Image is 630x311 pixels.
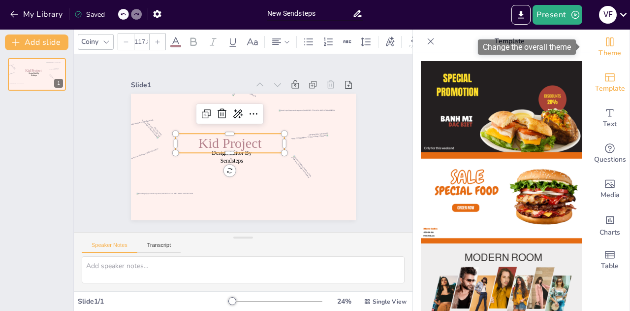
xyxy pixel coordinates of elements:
[5,35,68,50] button: Add slide
[79,35,100,48] div: Coiny
[25,69,41,73] span: Kid Project
[8,58,66,91] div: 1
[599,5,617,25] button: V F
[603,119,617,130] span: Text
[7,6,67,22] button: My Library
[439,30,580,53] p: Template
[598,48,621,59] span: Theme
[590,172,630,207] div: Add images, graphics, shapes or video
[601,261,619,272] span: Table
[74,10,105,19] div: Saved
[421,152,582,243] img: thumb-2.png
[29,72,39,76] span: Design Editor By Sendsteps
[600,190,620,201] span: Media
[533,5,582,25] button: Present
[408,36,422,47] div: Background color
[590,30,630,65] div: Change the overall theme
[82,242,137,253] button: Speaker Notes
[590,65,630,101] div: Add ready made slides
[131,80,250,90] div: Slide 1
[478,39,576,55] div: Change the overall theme
[511,5,531,25] button: Export to PowerPoint
[421,61,582,152] img: thumb-1.png
[590,101,630,136] div: Add text boxes
[198,136,261,151] span: Kid Project
[590,207,630,242] div: Add charts and graphs
[590,136,630,172] div: Get real-time input from your audience
[599,227,620,238] span: Charts
[78,297,228,306] div: Slide 1 / 1
[212,150,252,164] span: Design Editor By Sendsteps
[267,6,352,21] input: Insert title
[137,242,181,253] button: Transcript
[595,83,625,94] span: Template
[373,298,407,306] span: Single View
[332,297,356,306] div: 24 %
[594,154,626,165] span: Questions
[599,6,617,24] div: V F
[590,242,630,278] div: Add a table
[382,34,397,50] div: Text effects
[54,79,63,88] div: 1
